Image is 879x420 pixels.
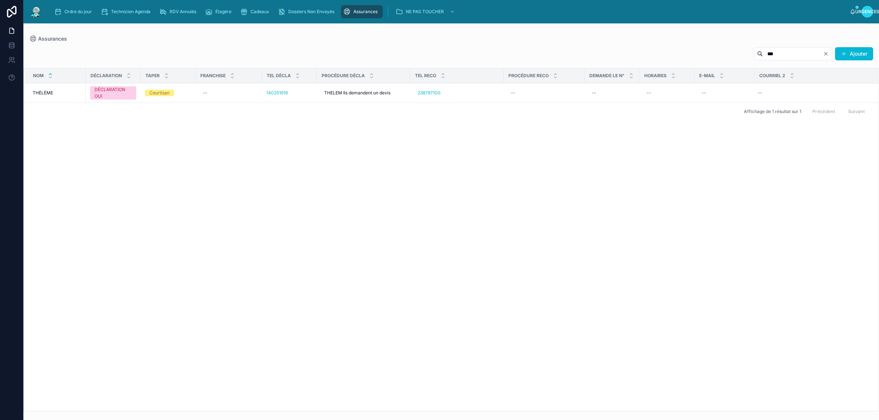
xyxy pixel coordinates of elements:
[38,35,67,42] font: Assurances
[33,90,53,95] font: THÉLÈME
[823,51,832,57] button: Clair
[288,9,334,14] font: Dossiers Non Envoyés
[90,86,136,100] a: DÉCLARATION OUI
[33,90,81,96] a: THÉLÈME
[589,87,635,99] a: --
[111,9,151,14] font: Technicien Agenda
[324,90,390,95] font: THELEM Ils demandent un devis
[759,73,785,78] font: COURRIEL 2
[267,73,291,78] font: TEL DÉCLA
[29,35,67,42] a: Assurances
[511,90,515,95] font: --
[52,5,97,18] a: Ordre du jour
[592,90,596,95] font: --
[508,87,580,99] a: --
[644,73,667,78] font: Horaires
[758,90,762,95] font: --
[33,73,44,78] font: Nom
[276,5,340,18] a: Dossiers Non Envoyés
[90,73,122,78] font: DÉCLARATION
[415,87,499,99] a: 238787100
[215,9,231,14] font: Étagère
[170,9,196,14] font: RDV Annulés
[203,5,237,18] a: Étagère
[64,9,92,14] font: Ordre du jour
[145,90,191,96] a: Courtisan
[755,87,869,99] a: --
[850,50,867,57] font: Ajouter
[149,90,170,95] font: Courtisan
[157,5,201,18] a: RDV Annulés
[835,47,873,60] button: Ajouter
[353,9,378,14] font: Assurances
[321,87,406,99] a: THELEM Ils demandent un devis
[508,73,549,78] font: PROCÉDURE RECO
[99,5,156,18] a: Technicien Agenda
[393,5,459,18] a: NE PAS TOUCHER
[29,6,42,18] img: Logo de l'application
[266,90,312,96] a: 140251616
[406,9,444,14] font: NE PAS TOUCHER
[699,87,750,99] a: --
[266,90,288,96] a: 140251616
[251,9,269,14] font: Cadeaux
[200,73,226,78] font: FRANCHISE
[418,90,441,96] a: 238787100
[644,87,690,99] a: --
[94,87,125,99] font: DÉCLARATION OUI
[145,73,160,78] font: TAPER
[203,90,207,95] font: --
[238,5,274,18] a: Cadeaux
[200,87,257,99] a: --
[341,5,383,18] a: Assurances
[415,73,436,78] font: TEL RECO
[702,90,706,95] font: --
[322,73,365,78] font: PROCÉDURE DÉCLA
[744,109,801,114] font: Affichage de 1 résultat sur 1
[647,90,651,95] font: --
[699,73,715,78] font: E-MAIL
[48,4,850,20] div: contenu déroulant
[589,73,624,78] font: Demande le n°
